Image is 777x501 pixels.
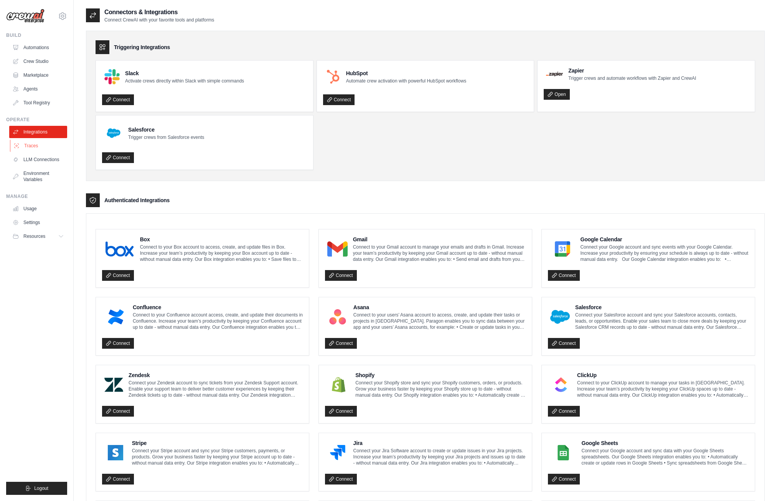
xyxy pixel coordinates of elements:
[353,244,526,262] p: Connect to your Gmail account to manage your emails and drafts in Gmail. Increase your team’s pro...
[102,474,134,485] a: Connect
[6,32,67,38] div: Build
[104,69,120,84] img: Slack Logo
[353,236,526,243] h4: Gmail
[129,371,303,379] h4: Zendesk
[9,41,67,54] a: Automations
[325,338,357,349] a: Connect
[9,83,67,95] a: Agents
[355,371,526,379] h4: Shopify
[102,152,134,163] a: Connect
[104,124,123,142] img: Salesforce Logo
[9,216,67,229] a: Settings
[104,377,123,392] img: Zendesk Logo
[325,474,357,485] a: Connect
[23,233,45,239] span: Resources
[548,474,580,485] a: Connect
[9,167,67,186] a: Environment Variables
[568,67,696,74] h4: Zapier
[327,445,348,460] img: Jira Logo
[327,241,348,257] img: Gmail Logo
[353,312,526,330] p: Connect to your users’ Asana account to access, create, and update their tasks or projects in [GE...
[104,196,170,204] h3: Authenticated Integrations
[568,75,696,81] p: Trigger crews and automate workflows with Zapier and CrewAI
[323,94,355,105] a: Connect
[125,78,244,84] p: Activate crews directly within Slack with simple commands
[325,270,357,281] a: Connect
[128,126,204,133] h4: Salesforce
[327,309,348,325] img: Asana Logo
[104,445,127,460] img: Stripe Logo
[575,303,749,311] h4: Salesforce
[114,43,170,51] h3: Triggering Integrations
[355,380,526,398] p: Connect your Shopify store and sync your Shopify customers, orders, or products. Grow your busine...
[580,236,749,243] h4: Google Calendar
[346,69,466,77] h4: HubSpot
[582,439,749,447] h4: Google Sheets
[575,312,749,330] p: Connect your Salesforce account and sync your Salesforce accounts, contacts, leads, or opportunit...
[140,236,303,243] h4: Box
[6,482,67,495] button: Logout
[104,241,135,257] img: Box Logo
[104,309,127,325] img: Confluence Logo
[550,309,570,325] img: Salesforce Logo
[353,439,526,447] h4: Jira
[577,380,749,398] p: Connect to your ClickUp account to manage your tasks in [GEOGRAPHIC_DATA]. Increase your team’s p...
[9,126,67,138] a: Integrations
[325,69,341,84] img: HubSpot Logo
[548,338,580,349] a: Connect
[9,55,67,68] a: Crew Studio
[133,303,303,311] h4: Confluence
[140,244,303,262] p: Connect to your Box account to access, create, and update files in Box. Increase your team’s prod...
[102,94,134,105] a: Connect
[550,241,575,257] img: Google Calendar Logo
[34,485,48,491] span: Logout
[325,406,357,417] a: Connect
[548,406,580,417] a: Connect
[548,270,580,281] a: Connect
[102,270,134,281] a: Connect
[9,153,67,166] a: LLM Connections
[353,448,526,466] p: Connect your Jira Software account to create or update issues in your Jira projects. Increase you...
[10,140,68,152] a: Traces
[102,406,134,417] a: Connect
[550,377,572,392] img: ClickUp Logo
[9,230,67,242] button: Resources
[353,303,526,311] h4: Asana
[550,445,576,460] img: Google Sheets Logo
[104,8,214,17] h2: Connectors & Integrations
[327,377,350,392] img: Shopify Logo
[125,69,244,77] h4: Slack
[544,89,569,100] a: Open
[129,380,303,398] p: Connect your Zendesk account to sync tickets from your Zendesk Support account. Enable your suppo...
[9,97,67,109] a: Tool Registry
[9,69,67,81] a: Marketplace
[580,244,749,262] p: Connect your Google account and sync events with your Google Calendar. Increase your productivity...
[6,9,45,23] img: Logo
[546,72,563,76] img: Zapier Logo
[577,371,749,379] h4: ClickUp
[128,134,204,140] p: Trigger crews from Salesforce events
[133,312,303,330] p: Connect to your Confluence account access, create, and update their documents in Confluence. Incr...
[9,203,67,215] a: Usage
[132,439,303,447] h4: Stripe
[132,448,303,466] p: Connect your Stripe account and sync your Stripe customers, payments, or products. Grow your busi...
[104,17,214,23] p: Connect CrewAI with your favorite tools and platforms
[6,193,67,199] div: Manage
[6,117,67,123] div: Operate
[582,448,749,466] p: Connect your Google account and sync data with your Google Sheets spreadsheets. Our Google Sheets...
[346,78,466,84] p: Automate crew activation with powerful HubSpot workflows
[102,338,134,349] a: Connect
